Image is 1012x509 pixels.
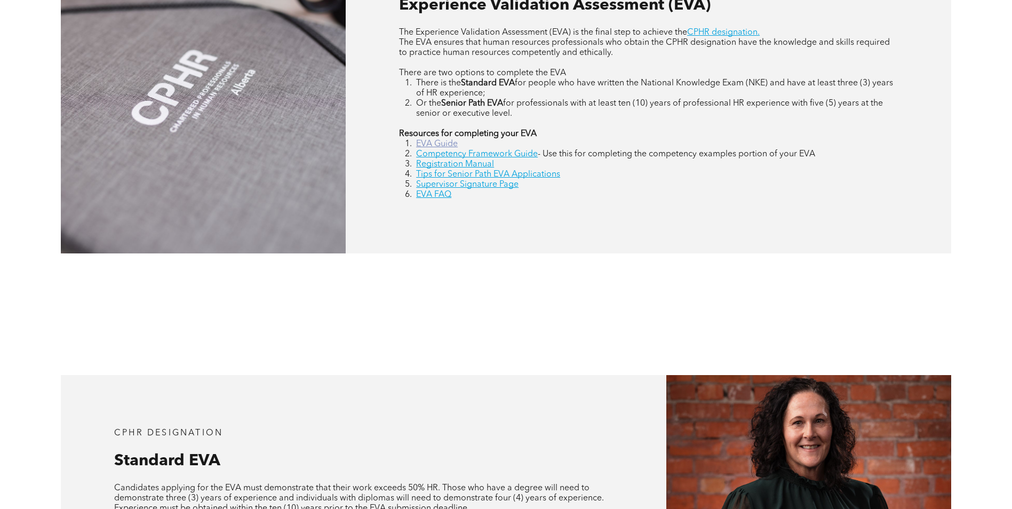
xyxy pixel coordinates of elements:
[399,130,537,138] strong: Resources for completing your EVA
[416,190,451,199] a: EVA FAQ
[441,99,503,108] strong: Senior Path EVA
[538,150,815,158] span: - Use this for completing the competency examples portion of your EVA
[416,160,494,169] a: Registration Manual
[114,453,220,469] span: Standard EVA
[416,140,458,148] a: EVA Guide
[416,99,441,108] span: Or the
[114,429,223,438] span: CPHR DESIGNATION
[416,150,538,158] a: Competency Framework Guide
[416,180,519,189] a: Supervisor Signature Page
[416,79,893,98] span: for people who have written the National Knowledge Exam (NKE) and have at least three (3) years o...
[416,99,883,118] span: for professionals with at least ten (10) years of professional HR experience with five (5) years ...
[416,170,560,179] a: Tips for Senior Path EVA Applications
[399,69,566,77] span: There are two options to complete the EVA
[399,38,890,57] span: The EVA ensures that human resources professionals who obtain the CPHR designation have the knowl...
[416,79,461,88] span: There is the
[687,28,760,37] a: CPHR designation.
[461,79,515,88] strong: Standard EVA
[399,28,687,37] span: The Experience Validation Assessment (EVA) is the final step to achieve the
